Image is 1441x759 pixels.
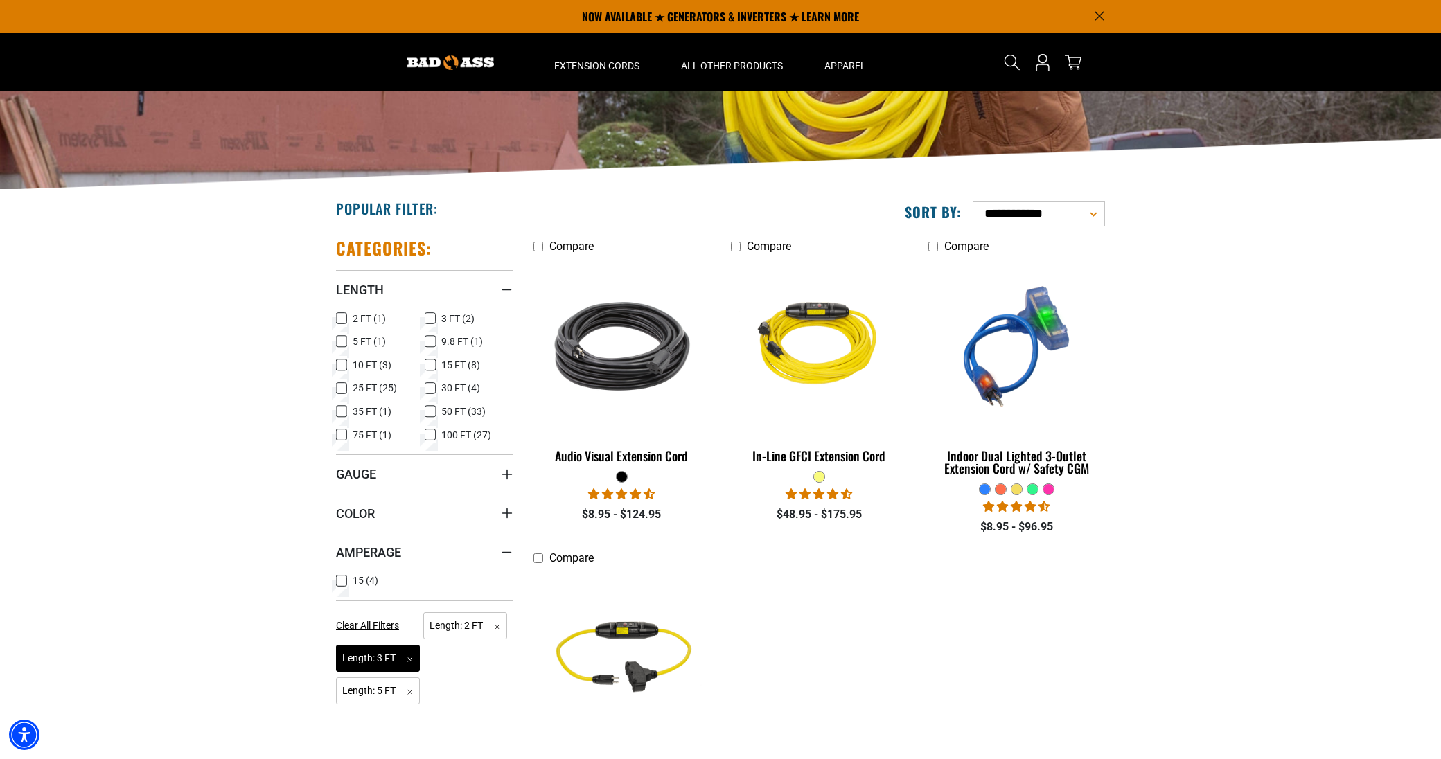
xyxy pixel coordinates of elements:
summary: Extension Cords [533,33,660,91]
img: Yellow [732,267,906,426]
a: Length: 2 FT [423,618,507,632]
span: 15 FT (8) [441,360,480,370]
span: Amperage [336,544,401,560]
span: Apparel [824,60,866,72]
span: 100 FT (27) [441,430,491,440]
div: $8.95 - $124.95 [533,506,710,523]
div: $48.95 - $175.95 [731,506,908,523]
img: blue [929,267,1104,426]
div: $8.95 - $96.95 [928,519,1105,535]
a: Length: 3 FT [336,651,420,664]
a: Yellow In-Line GFCI Extension Cord [731,260,908,470]
a: blue Indoor Dual Lighted 3-Outlet Extension Cord w/ Safety CGM [928,260,1105,483]
span: 35 FT (1) [353,407,391,416]
span: 4.62 stars [786,488,852,501]
span: Gauge [336,466,376,482]
span: 15 (4) [353,575,378,585]
span: 9.8 FT (1) [441,337,483,346]
span: 3 FT (2) [441,314,475,323]
a: black Audio Visual Extension Cord [533,260,710,470]
summary: Apparel [804,33,887,91]
span: 2 FT (1) [353,314,386,323]
a: Open this option [1032,33,1054,91]
span: 30 FT (4) [441,383,480,393]
span: Color [336,506,375,521]
summary: Color [336,494,513,533]
span: All Other Products [681,60,783,72]
a: cart [1062,54,1084,71]
div: Audio Visual Extension Cord [533,449,710,462]
h2: Popular Filter: [336,199,438,217]
span: 75 FT (1) [353,430,391,440]
span: 25 FT (25) [353,383,397,393]
span: Clear All Filters [336,620,399,631]
span: 10 FT (3) [353,360,391,370]
span: Length [336,282,384,298]
span: Length: 2 FT [423,612,507,639]
a: Clear All Filters [336,618,405,633]
img: black [535,267,709,426]
span: Compare [944,240,989,253]
span: Compare [549,551,594,564]
label: Sort by: [905,203,962,221]
img: Bad Ass Extension Cords [407,55,494,70]
a: Length: 5 FT [336,684,420,697]
div: Accessibility Menu [9,720,39,750]
summary: Length [336,270,513,309]
span: Compare [549,240,594,253]
span: Length: 3 FT [336,645,420,672]
span: 4.33 stars [983,500,1050,513]
span: 50 FT (33) [441,407,486,416]
div: Indoor Dual Lighted 3-Outlet Extension Cord w/ Safety CGM [928,449,1105,474]
span: Length: 5 FT [336,677,420,704]
span: Compare [747,240,791,253]
span: 5 FT (1) [353,337,386,346]
summary: All Other Products [660,33,804,91]
summary: Amperage [336,533,513,571]
summary: Gauge [336,454,513,493]
h2: Categories: [336,238,432,259]
img: yellow [535,578,709,738]
span: Extension Cords [554,60,639,72]
span: 4.73 stars [588,488,655,501]
summary: Search [1001,51,1023,73]
div: In-Line GFCI Extension Cord [731,449,908,462]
